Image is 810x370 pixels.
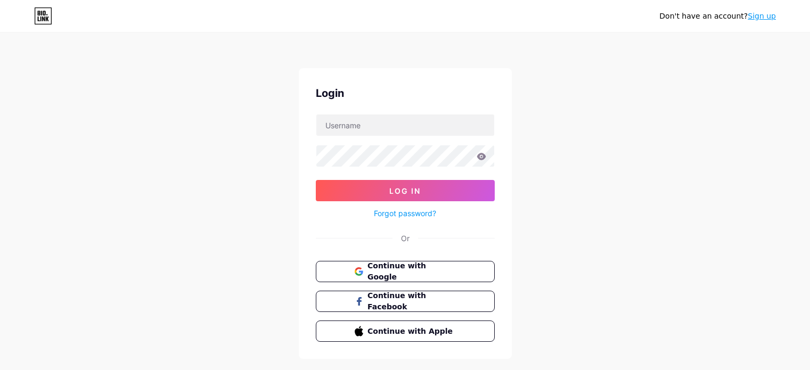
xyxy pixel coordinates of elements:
[367,326,455,337] span: Continue with Apple
[748,12,776,20] a: Sign up
[316,180,495,201] button: Log In
[367,260,455,283] span: Continue with Google
[316,261,495,282] button: Continue with Google
[316,114,494,136] input: Username
[367,290,455,313] span: Continue with Facebook
[389,186,421,195] span: Log In
[316,85,495,101] div: Login
[374,208,436,219] a: Forgot password?
[316,291,495,312] button: Continue with Facebook
[659,11,776,22] div: Don't have an account?
[401,233,410,244] div: Or
[316,320,495,342] button: Continue with Apple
